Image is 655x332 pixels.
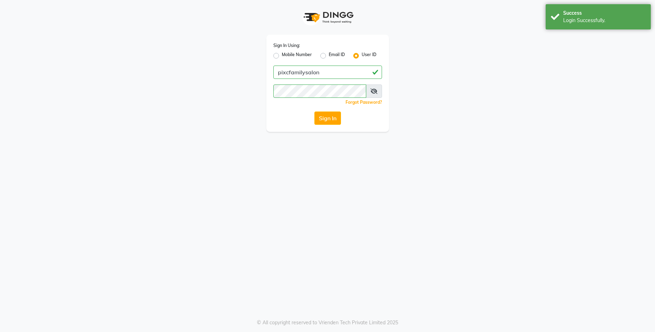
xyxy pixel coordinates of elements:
img: logo1.svg [300,7,356,28]
label: Mobile Number [282,52,312,60]
div: Login Successfully. [563,17,646,24]
a: Forgot Password? [346,100,382,105]
input: Username [273,84,366,98]
label: User ID [362,52,376,60]
div: Success [563,9,646,17]
input: Username [273,66,382,79]
label: Email ID [329,52,345,60]
button: Sign In [314,111,341,125]
label: Sign In Using: [273,42,300,49]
